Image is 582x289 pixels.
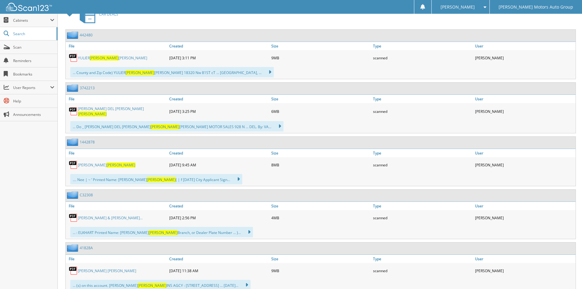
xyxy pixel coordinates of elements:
span: [PERSON_NAME] [149,230,178,235]
a: Created [168,95,270,103]
div: [PERSON_NAME] [474,52,576,64]
a: Created [168,202,270,210]
div: scanned [372,52,474,64]
a: Created [168,149,270,157]
div: [PERSON_NAME] [474,159,576,171]
a: Type [372,149,474,157]
div: ... County and Zip Code) YULIER [PERSON_NAME] 18320 Nw 81ST cT ... [GEOGRAPHIC_DATA], ... [70,67,274,77]
div: ... Do _ [PERSON_NAME] DEL [PERSON_NAME] [PERSON_NAME] MOTOR SALES 928 N ... DEL. By: VA... [70,121,284,132]
a: Size [270,149,372,157]
div: [PERSON_NAME] [474,212,576,224]
a: File [66,202,168,210]
span: Scan [13,45,54,50]
span: User Reports [13,85,50,90]
a: File [66,42,168,50]
img: folder2.png [67,84,80,92]
a: [PERSON_NAME] [PERSON_NAME] [78,268,136,273]
a: Size [270,42,372,50]
a: YULIER[PERSON_NAME][PERSON_NAME] [78,55,147,61]
a: Created [168,255,270,263]
div: 6MB [270,105,372,118]
span: [PERSON_NAME] [126,70,154,75]
div: [DATE] 9:45 AM [168,159,270,171]
a: 41828A [80,245,93,250]
div: [DATE] 3:25 PM [168,105,270,118]
a: 442480 [80,32,93,38]
a: User [474,255,576,263]
a: Size [270,255,372,263]
a: [PERSON_NAME][PERSON_NAME] [78,162,135,168]
a: File [66,255,168,263]
a: Type [372,42,474,50]
div: [DATE] 3:11 PM [168,52,270,64]
a: Type [372,202,474,210]
a: User [474,95,576,103]
img: PDF.png [69,107,78,116]
div: scanned [372,265,474,277]
div: 8MB [270,159,372,171]
img: folder2.png [67,31,80,39]
span: [PERSON_NAME] Motors Auto Group [499,5,573,9]
div: [DATE] 2:56 PM [168,212,270,224]
img: PDF.png [69,53,78,62]
div: [PERSON_NAME] [474,105,576,118]
span: [PERSON_NAME] [78,111,107,117]
div: .... Nee | ~ ‘ Printed Name: [PERSON_NAME] ( | f [DATE] City Applicant Sign... [70,174,242,184]
a: C32308 [80,192,93,198]
a: [PERSON_NAME] & [PERSON_NAME]... [78,215,143,220]
div: scanned [372,212,474,224]
div: scanned [372,159,474,171]
span: [PERSON_NAME] [147,177,176,182]
a: User [474,42,576,50]
div: ... : ELKHART Printed Name: [PERSON_NAME] Branch, or Dealer Plate Number ... )... [70,227,253,237]
span: Reminders [13,58,54,63]
span: [PERSON_NAME] [138,283,167,288]
div: 9MB [270,52,372,64]
a: Type [372,95,474,103]
span: [PERSON_NAME] [151,124,179,129]
a: File [66,95,168,103]
span: CAR DEALS [99,12,118,17]
a: Size [270,202,372,210]
a: Type [372,255,474,263]
span: [PERSON_NAME] [90,55,119,61]
div: [PERSON_NAME] [474,265,576,277]
img: PDF.png [69,213,78,222]
span: Bookmarks [13,72,54,77]
a: Created [168,42,270,50]
div: 4MB [270,212,372,224]
img: scan123-logo-white.svg [6,3,52,11]
span: [PERSON_NAME] [441,5,475,9]
img: PDF.png [69,160,78,169]
a: 3742213 [80,85,95,91]
a: Size [270,95,372,103]
span: [PERSON_NAME] [107,162,135,168]
img: folder2.png [67,138,80,146]
span: Help [13,98,54,104]
div: scanned [372,105,474,118]
a: 1442878 [80,139,95,145]
a: User [474,202,576,210]
iframe: Chat Widget [551,260,582,289]
img: PDF.png [69,266,78,275]
span: Cabinets [13,18,50,23]
span: Search [13,31,53,36]
a: CAR DEALS [76,2,118,26]
img: folder2.png [67,191,80,199]
div: 9MB [270,265,372,277]
a: [PERSON_NAME] DEL [PERSON_NAME][PERSON_NAME] [78,106,166,117]
a: User [474,149,576,157]
a: File [66,149,168,157]
span: Announcements [13,112,54,117]
div: [DATE] 11:38 AM [168,265,270,277]
img: folder2.png [67,244,80,252]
